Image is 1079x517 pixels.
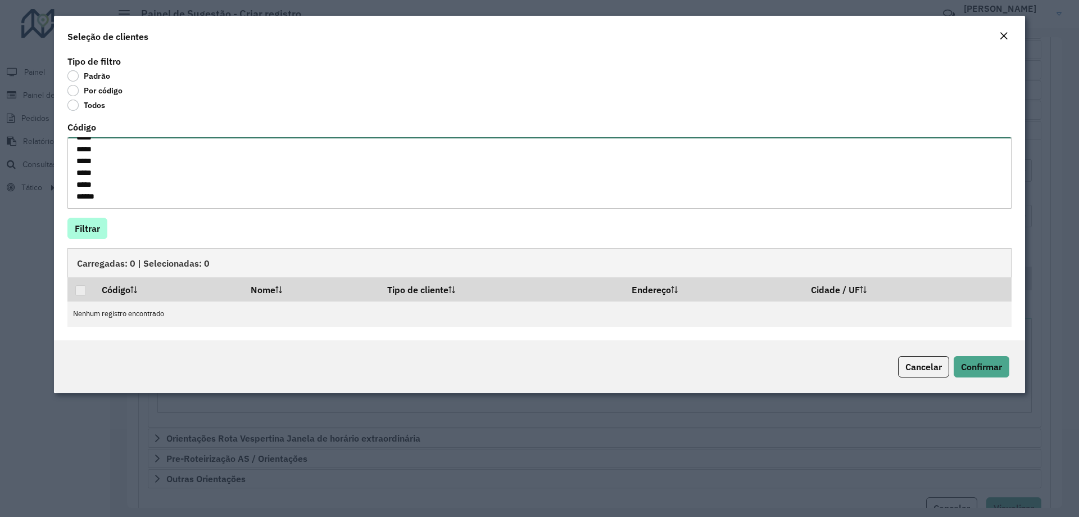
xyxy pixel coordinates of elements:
[67,85,123,96] label: Por código
[67,30,148,43] h4: Seleção de clientes
[67,70,110,82] label: Padrão
[999,32,1008,41] em: Fechar
[624,277,804,301] th: Endereço
[996,29,1012,44] button: Close
[905,361,942,372] span: Cancelar
[67,55,121,68] label: Tipo de filtro
[961,361,1002,372] span: Confirmar
[954,356,1009,377] button: Confirmar
[243,277,380,301] th: Nome
[67,248,1012,277] div: Carregadas: 0 | Selecionadas: 0
[67,100,105,111] label: Todos
[67,302,1012,327] td: Nenhum registro encontrado
[898,356,949,377] button: Cancelar
[67,218,107,239] button: Filtrar
[380,277,624,301] th: Tipo de cliente
[67,120,96,134] label: Código
[94,277,242,301] th: Código
[804,277,1012,301] th: Cidade / UF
